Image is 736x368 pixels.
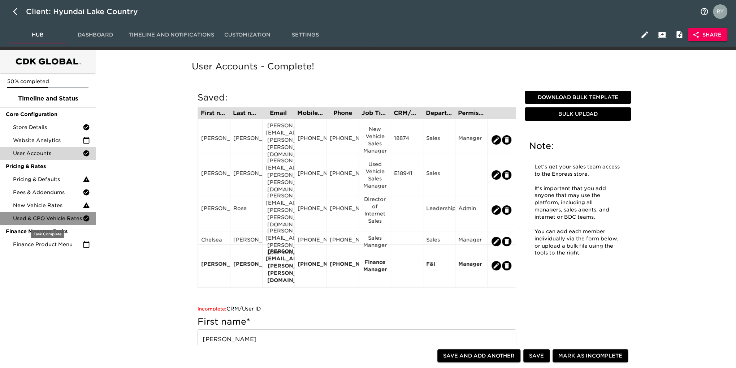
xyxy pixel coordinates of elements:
div: Leadership [426,205,452,215]
button: edit [502,170,511,180]
div: Phone [329,110,356,116]
span: Bulk Upload [528,110,628,119]
h5: Saved: [198,92,516,103]
div: [PERSON_NAME] [233,260,259,271]
span: Used & CPO Vehicle Rates [13,215,83,222]
div: [PERSON_NAME][EMAIL_ADDRESS][PERSON_NAME][PERSON_NAME][DOMAIN_NAME] [265,248,291,284]
div: Admin [458,205,484,215]
span: User Accounts [13,150,83,157]
p: It's important that you add anyone that may use the platform, including all managers, sales agent... [534,185,621,221]
span: Fees & Addendums [13,189,83,196]
div: [PERSON_NAME] [233,170,259,180]
img: Profile [713,4,727,19]
div: 18874 [394,134,420,145]
div: [PERSON_NAME][EMAIL_ADDRESS][PERSON_NAME][PERSON_NAME][DOMAIN_NAME] [265,122,291,158]
div: [PHONE_NUMBER] [330,260,356,271]
div: Sales [426,134,452,145]
div: [PERSON_NAME] [201,260,227,271]
button: Edit Hub [636,26,653,43]
div: New Vehicle Sales Manager [362,125,388,154]
p: 50% completed [7,78,88,85]
p: You can add each member individually via the form below, or upload a bulk file using the tools to... [534,228,621,257]
p: Let's get your sales team access to the Express store. [534,163,621,178]
button: Download Bulk Template [525,91,631,104]
span: Incomplete: [198,306,226,312]
span: Settings [281,30,330,39]
div: [PERSON_NAME][EMAIL_ADDRESS][PERSON_NAME][PERSON_NAME][DOMAIN_NAME] [265,192,291,228]
div: Manager [458,236,484,247]
button: Mark as Incomplete [553,349,628,363]
div: Department [426,110,452,116]
span: Customization [223,30,272,39]
span: Pricing & Defaults [13,176,83,183]
span: Dashboard [71,30,120,39]
span: Finance Manager Tasks [6,228,90,235]
button: Internal Notes and Comments [671,26,688,43]
div: Client: Hyundai Lake Country [26,6,148,17]
div: [PERSON_NAME] [233,236,259,247]
span: Timeline and Status [6,94,90,103]
div: [PHONE_NUMBER] [298,134,324,145]
button: edit [502,205,511,215]
span: Finance Product Menu [13,241,83,248]
div: Rose [233,205,259,215]
div: [PERSON_NAME] [201,205,227,215]
span: Mark as Incomplete [558,351,622,360]
span: Store Details [13,124,83,131]
span: New Vehicle Rates [13,202,83,209]
button: edit [502,237,511,246]
div: [PERSON_NAME][EMAIL_ADDRESS][PERSON_NAME][PERSON_NAME][DOMAIN_NAME] [265,157,291,193]
span: Download Bulk Template [528,93,628,102]
div: [PHONE_NUMBER] [298,260,324,271]
button: edit [502,261,511,270]
div: [PERSON_NAME] [201,170,227,180]
div: [PHONE_NUMBER] [330,134,356,145]
span: Pricing & Rates [6,163,90,170]
div: F&I [426,260,452,271]
h5: Note: [529,140,627,152]
div: [PHONE_NUMBER] [298,170,324,180]
div: Permission Set [458,110,484,116]
button: edit [492,205,501,215]
div: E18941 [394,170,420,180]
div: Manager [458,260,484,271]
button: edit [492,135,501,145]
span: Save [529,351,544,360]
div: Sales Manager [362,234,388,249]
span: Save and Add Another [443,351,515,360]
button: Save and Add Another [437,349,520,363]
div: First name [201,110,227,116]
button: edit [492,261,501,270]
div: Mobile Phone [297,110,324,116]
div: [PHONE_NUMBER] [330,170,356,180]
div: Finance Manager [362,258,388,273]
div: [PERSON_NAME][EMAIL_ADDRESS][PERSON_NAME][DOMAIN_NAME] [265,227,291,256]
button: Share [688,28,727,42]
div: [PHONE_NUMBER] [298,205,324,215]
div: [PERSON_NAME] [201,134,227,145]
span: Hub [13,30,62,39]
button: Client View [653,26,671,43]
span: Share [694,30,722,39]
button: Save [523,349,550,363]
span: Timeline and Notifications [129,30,214,39]
button: notifications [696,3,713,20]
div: Job Title [361,110,388,116]
div: [PHONE_NUMBER] [330,236,356,247]
a: CRM/User ID [198,306,261,312]
div: Director of Internet Sales [362,196,388,224]
div: Email [265,110,291,116]
span: Core Configuration [6,111,90,118]
button: edit [492,170,501,180]
div: Sales [426,236,452,247]
div: Used Vehicle Sales Manager [362,161,388,189]
div: Last name [233,110,259,116]
div: [PHONE_NUMBER] [298,236,324,247]
div: [PERSON_NAME] [233,134,259,145]
div: CRM/User ID [394,110,420,116]
div: Sales [426,170,452,180]
button: edit [502,135,511,145]
h5: User Accounts - Complete! [192,61,637,72]
h5: First name [198,316,516,328]
div: [PHONE_NUMBER] [330,205,356,215]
